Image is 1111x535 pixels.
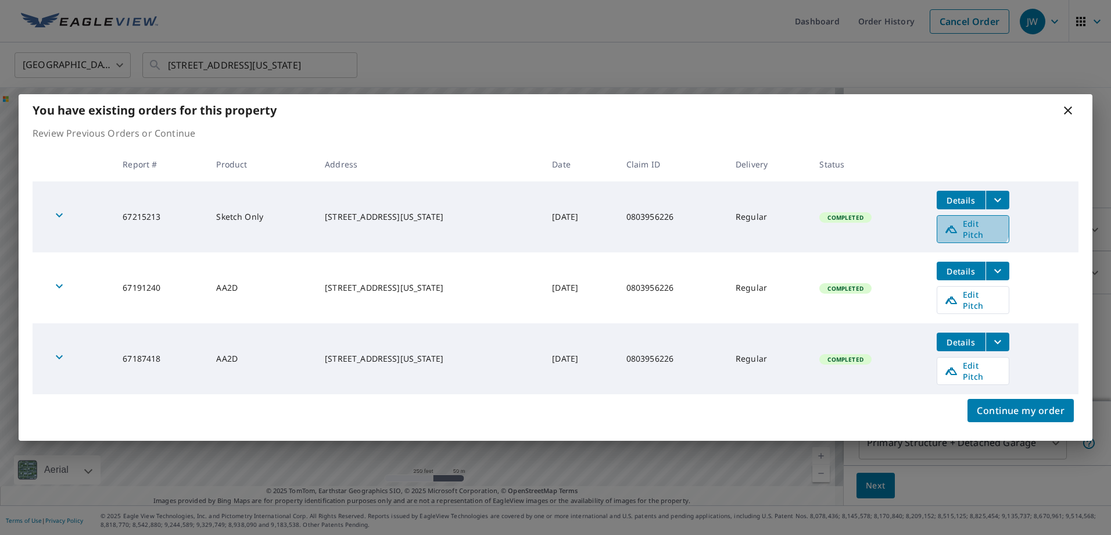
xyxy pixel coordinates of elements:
td: [DATE] [543,252,617,323]
td: 67187418 [113,323,207,394]
th: Claim ID [617,147,726,181]
th: Product [207,147,316,181]
span: Completed [820,284,870,293]
p: Review Previous Orders or Continue [33,126,1078,140]
th: Address [316,147,543,181]
th: Date [543,147,617,181]
td: Regular [726,323,811,394]
td: 0803956226 [617,323,726,394]
button: filesDropdownBtn-67191240 [985,262,1009,280]
span: Details [944,337,979,348]
span: Details [944,266,979,277]
span: Completed [820,213,870,222]
th: Delivery [726,147,811,181]
button: detailsBtn-67191240 [937,262,985,280]
span: Edit Pitch [944,218,1002,240]
td: 0803956226 [617,181,726,252]
a: Edit Pitch [937,357,1009,385]
td: [DATE] [543,323,617,394]
div: [STREET_ADDRESS][US_STATE] [325,353,533,365]
td: AA2D [207,323,316,394]
td: Regular [726,181,811,252]
button: detailsBtn-67187418 [937,333,985,351]
span: Details [944,195,979,206]
div: [STREET_ADDRESS][US_STATE] [325,282,533,294]
td: Sketch Only [207,181,316,252]
b: You have existing orders for this property [33,102,277,118]
td: AA2D [207,252,316,323]
span: Edit Pitch [944,360,1002,382]
td: 67191240 [113,252,207,323]
div: [STREET_ADDRESS][US_STATE] [325,211,533,223]
span: Continue my order [977,402,1065,419]
td: [DATE] [543,181,617,252]
td: Regular [726,252,811,323]
button: detailsBtn-67215213 [937,191,985,209]
th: Status [810,147,927,181]
span: Edit Pitch [944,289,1002,311]
th: Report # [113,147,207,181]
td: 67215213 [113,181,207,252]
td: 0803956226 [617,252,726,323]
button: filesDropdownBtn-67215213 [985,191,1009,209]
button: filesDropdownBtn-67187418 [985,333,1009,351]
button: Continue my order [967,399,1074,422]
a: Edit Pitch [937,286,1009,314]
span: Completed [820,355,870,363]
a: Edit Pitch [937,215,1009,243]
